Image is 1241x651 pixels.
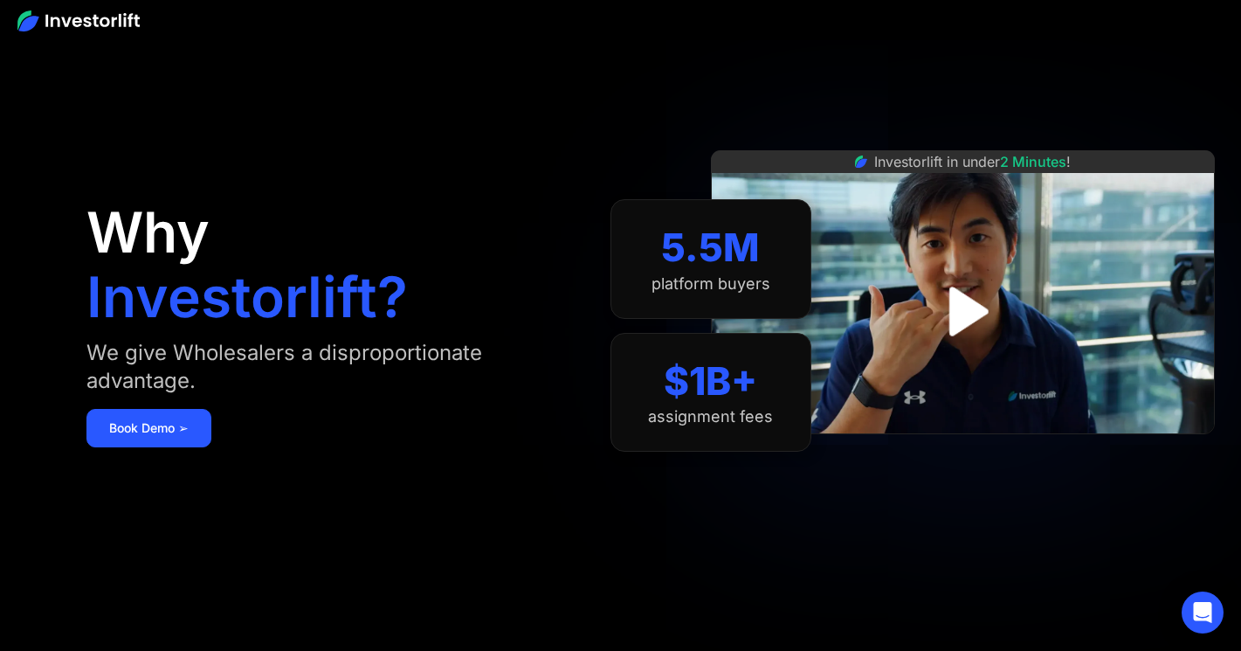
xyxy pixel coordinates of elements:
[1000,153,1066,170] span: 2 Minutes
[1182,592,1224,634] div: Open Intercom Messenger
[924,273,1002,350] a: open lightbox
[831,443,1093,464] iframe: Customer reviews powered by Trustpilot
[648,407,773,426] div: assignment fees
[86,409,211,447] a: Book Demo ➢
[661,225,760,271] div: 5.5M
[874,151,1071,172] div: Investorlift in under !
[664,358,757,405] div: $1B+
[652,274,770,294] div: platform buyers
[86,204,210,260] h1: Why
[86,269,408,325] h1: Investorlift?
[86,339,575,395] div: We give Wholesalers a disproportionate advantage.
